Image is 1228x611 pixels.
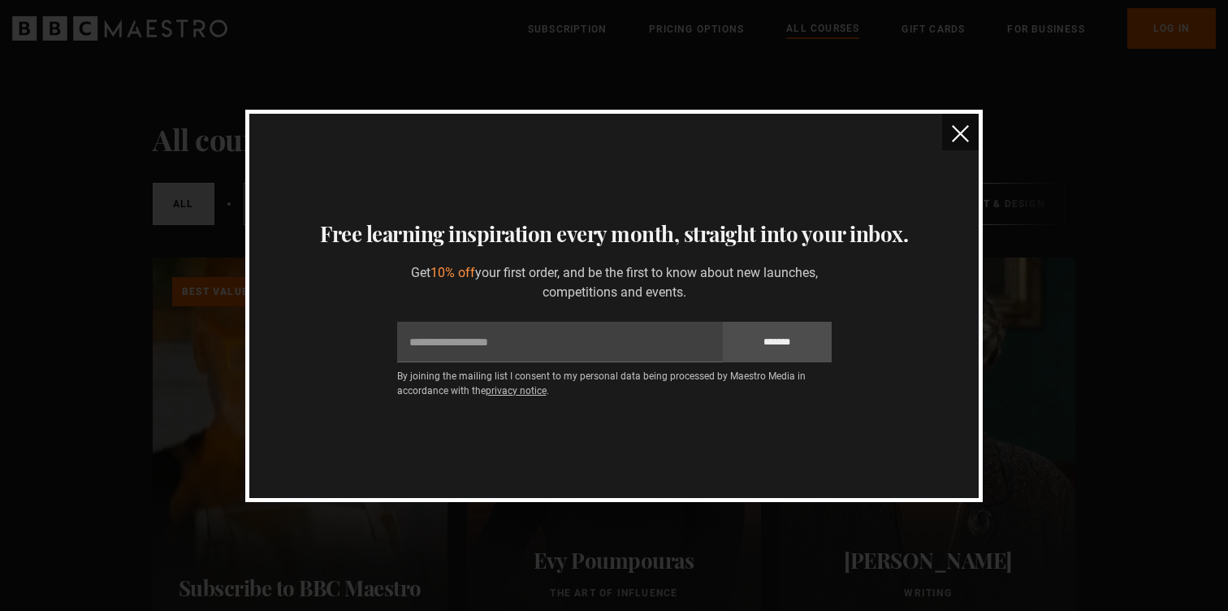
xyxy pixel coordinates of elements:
[397,263,832,302] p: Get your first order, and be the first to know about new launches, competitions and events.
[486,385,547,396] a: privacy notice
[269,218,958,250] h3: Free learning inspiration every month, straight into your inbox.
[397,369,832,398] p: By joining the mailing list I consent to my personal data being processed by Maestro Media in acc...
[430,265,475,280] span: 10% off
[942,114,979,150] button: close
